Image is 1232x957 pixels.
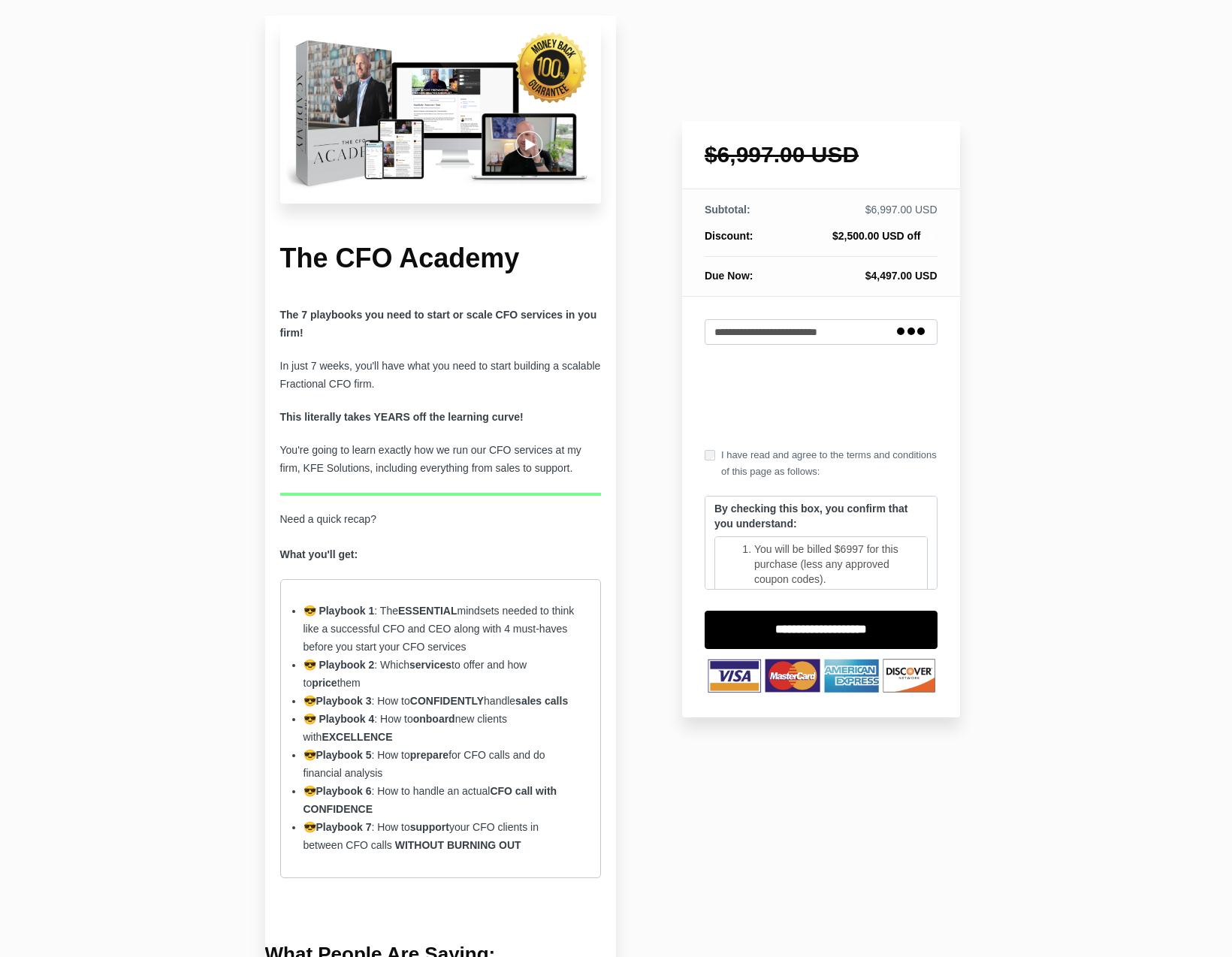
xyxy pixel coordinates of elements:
[865,270,938,282] span: $4,497.00 USD
[303,785,557,815] span: 😎 : How to handle an actual
[754,587,918,647] li: You will receive Playbook 1 at the time of purchase. The additional 6 playbooks will be released ...
[754,542,918,587] li: You will be billed $6997 for this purchase (less any approved coupon codes).
[280,358,602,394] p: In just 7 weeks, you'll have what you need to start building a scalable Fractional CFO firm.
[280,23,602,204] img: c16be55-448c-d20c-6def-ad6c686240a2_Untitled_design-20.png
[705,204,750,216] span: Subtotal:
[702,357,941,435] iframe: Secure payment input frame
[322,731,392,743] strong: EXCELLENCE
[545,695,568,707] strong: calls
[705,450,715,460] input: I have read and agree to the terms and conditions of this page as follows:
[280,548,358,560] strong: What you'll get:
[705,228,778,257] th: Discount:
[303,602,578,657] li: : The mindsets needed to think like a successful CFO and CEO along with 4 must-haves before you s...
[925,230,938,243] i: close
[316,821,372,833] strong: Playbook 7
[303,659,375,671] strong: 😎 Playbook 2
[409,659,451,671] strong: services
[280,411,524,423] strong: This literally takes YEARS off the learning curve!
[705,143,938,166] h1: $6,997.00 USD
[303,713,507,743] span: : How to new clients with
[316,749,372,761] strong: Playbook 5
[303,695,569,707] span: 😎 : How to handle
[778,202,938,228] td: $6,997.00 USD
[303,713,375,725] strong: 😎 Playbook 4
[705,657,938,695] img: TNbqccpWSzOQmI4HNVXb_Untitled_design-53.png
[410,749,448,761] strong: prepare
[303,605,375,617] strong: 😎 Playbook 1
[921,230,938,246] a: close
[410,821,449,833] strong: support
[280,309,597,339] b: The 7 playbooks you need to start or scale CFO services in you firm!
[280,442,602,478] p: You're going to learn exactly how we run our CFO services at my firm, KFE Solutions, including ev...
[312,677,337,689] strong: price
[705,257,778,284] th: Due Now:
[714,503,907,530] strong: By checking this box, you confirm that you understand:
[316,695,372,707] strong: Playbook 3
[303,785,557,815] strong: CFO call with CONFIDENCE
[515,695,542,707] strong: sales
[705,447,938,480] label: I have read and agree to the terms and conditions of this page as follows:
[410,695,484,707] strong: CONFIDENTLY
[413,713,455,725] strong: onboard
[832,230,921,242] span: $2,500.00 USD off
[303,749,545,779] span: 😎 : How to for CFO calls and do financial analysis
[280,511,602,565] p: Need a quick recap?
[280,241,602,276] h1: The CFO Academy
[398,605,457,617] strong: ESSENTIAL
[395,839,521,851] strong: WITHOUT BURNING OUT
[316,785,372,797] strong: Playbook 6
[303,821,539,851] span: 😎 : How to your CFO clients in between CFO calls
[303,659,527,689] span: : Which to offer and how to them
